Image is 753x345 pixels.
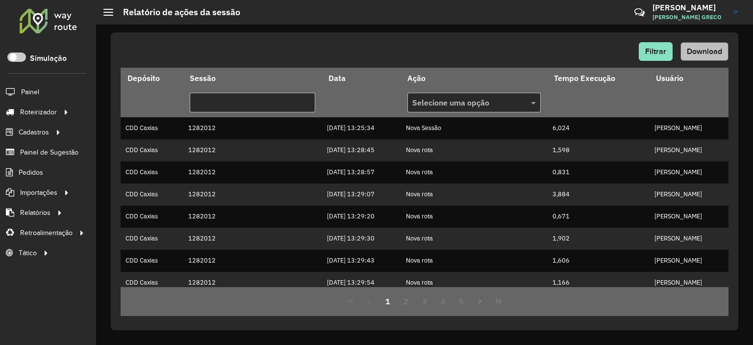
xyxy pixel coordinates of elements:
[401,250,547,272] td: Nova rota
[639,42,673,61] button: Filtrar
[649,161,728,184] td: [PERSON_NAME]
[322,272,401,294] td: [DATE] 13:29:54
[629,2,650,23] a: Contato Rápido
[649,184,728,206] td: [PERSON_NAME]
[20,208,50,218] span: Relatórios
[30,53,67,64] label: Simulação
[401,272,547,294] td: Nova rota
[645,47,666,55] span: Filtrar
[401,68,547,88] th: Ação
[649,117,728,139] td: [PERSON_NAME]
[20,147,78,158] span: Painel de Sugestão
[21,87,39,97] span: Painel
[680,42,728,61] button: Download
[401,139,547,161] td: Nova rota
[322,139,401,161] td: [DATE] 13:28:45
[183,139,322,161] td: 1282012
[183,68,322,88] th: Sessão
[183,228,322,250] td: 1282012
[20,228,73,238] span: Retroalimentação
[183,161,322,184] td: 1282012
[452,292,471,311] button: 5
[649,206,728,228] td: [PERSON_NAME]
[401,117,547,139] td: Nova Sessão
[322,161,401,184] td: [DATE] 13:28:57
[401,228,547,250] td: Nova rota
[434,292,452,311] button: 4
[322,206,401,228] td: [DATE] 13:29:20
[121,161,183,184] td: CDD Caxias
[548,161,650,184] td: 0,831
[687,47,722,55] span: Download
[183,272,322,294] td: 1282012
[649,139,728,161] td: [PERSON_NAME]
[121,184,183,206] td: CDD Caxias
[183,250,322,272] td: 1282012
[322,228,401,250] td: [DATE] 13:29:30
[401,206,547,228] td: Nova rota
[183,184,322,206] td: 1282012
[653,13,726,22] span: [PERSON_NAME] GRECO
[20,187,57,198] span: Importações
[548,184,650,206] td: 3,884
[19,167,43,178] span: Pedidos
[322,184,401,206] td: [DATE] 13:29:07
[121,250,183,272] td: CDD Caxias
[19,127,49,137] span: Cadastros
[489,292,508,311] button: Last Page
[322,250,401,272] td: [DATE] 13:29:43
[121,139,183,161] td: CDD Caxias
[121,228,183,250] td: CDD Caxias
[649,272,728,294] td: [PERSON_NAME]
[322,68,401,88] th: Data
[183,117,322,139] td: 1282012
[19,248,37,258] span: Tático
[653,3,726,12] h3: [PERSON_NAME]
[548,250,650,272] td: 1,606
[649,250,728,272] td: [PERSON_NAME]
[415,292,434,311] button: 3
[471,292,489,311] button: Next Page
[20,107,57,117] span: Roteirizador
[121,68,183,88] th: Depósito
[113,7,240,18] h2: Relatório de ações da sessão
[121,206,183,228] td: CDD Caxias
[548,272,650,294] td: 1,166
[548,68,650,88] th: Tempo Execução
[121,117,183,139] td: CDD Caxias
[322,117,401,139] td: [DATE] 13:25:34
[548,139,650,161] td: 1,598
[183,206,322,228] td: 1282012
[649,68,728,88] th: Usuário
[548,117,650,139] td: 6,024
[401,184,547,206] td: Nova rota
[121,272,183,294] td: CDD Caxias
[401,161,547,184] td: Nova rota
[378,292,397,311] button: 1
[548,228,650,250] td: 1,902
[649,228,728,250] td: [PERSON_NAME]
[548,206,650,228] td: 0,671
[397,292,415,311] button: 2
